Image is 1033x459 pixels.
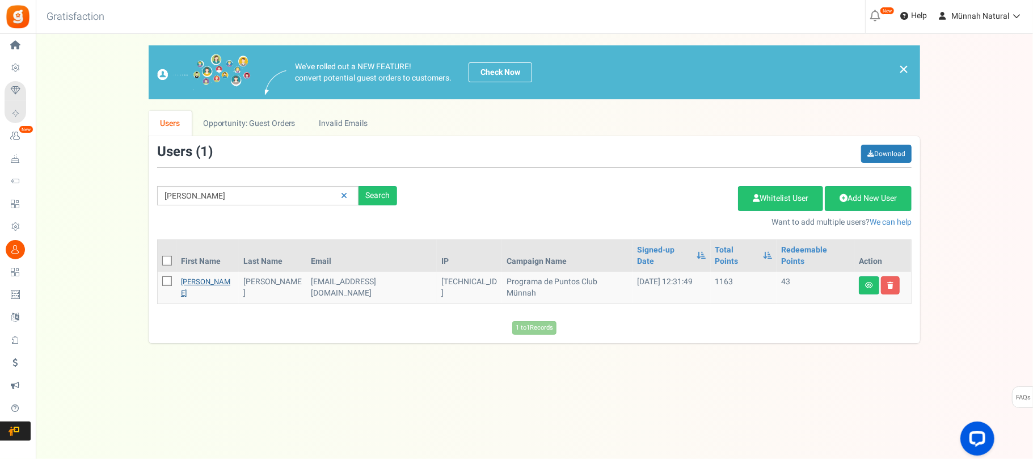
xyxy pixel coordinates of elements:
[307,111,380,136] a: Invalid Emails
[265,70,286,95] img: images
[777,272,854,304] td: 43
[181,276,230,298] a: [PERSON_NAME]
[200,142,208,162] span: 1
[502,240,633,272] th: Campaign Name
[896,7,931,25] a: Help
[34,6,117,28] h3: Gratisfaction
[149,111,192,136] a: Users
[176,240,239,272] th: First Name
[633,272,711,304] td: [DATE] 12:31:49
[825,186,912,211] a: Add New User
[437,240,502,272] th: IP
[5,127,31,146] a: New
[880,7,895,15] em: New
[414,217,912,228] p: Want to add multiple users?
[239,240,306,272] th: Last Name
[469,62,532,82] a: Check Now
[437,272,502,304] td: [TECHNICAL_ID]
[157,145,213,159] h3: Users ( )
[865,282,873,289] i: View details
[335,186,353,206] a: Reset
[5,4,31,30] img: Gratisfaction
[870,216,912,228] a: We can help
[637,245,692,267] a: Signed-up Date
[887,282,893,289] i: Delete user
[711,272,777,304] td: 1163
[239,272,306,304] td: [PERSON_NAME]
[908,10,927,22] span: Help
[359,186,397,205] div: Search
[192,111,307,136] a: Opportunity: Guest Orders
[1015,387,1031,409] span: FAQs
[899,62,909,76] a: ×
[861,145,912,163] a: Download
[781,245,850,267] a: Redeemable Points
[854,240,911,272] th: Action
[715,245,757,267] a: Total Points
[157,186,359,205] input: Search by email or name
[502,272,633,304] td: Programa de Puntos Club Münnah
[157,54,251,91] img: images
[19,125,33,133] em: New
[306,272,437,304] td: customer
[738,186,823,211] a: Whitelist User
[295,61,452,84] p: We've rolled out a NEW FEATURE! convert potential guest orders to customers.
[951,10,1009,22] span: Münnah Natural
[306,240,437,272] th: Email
